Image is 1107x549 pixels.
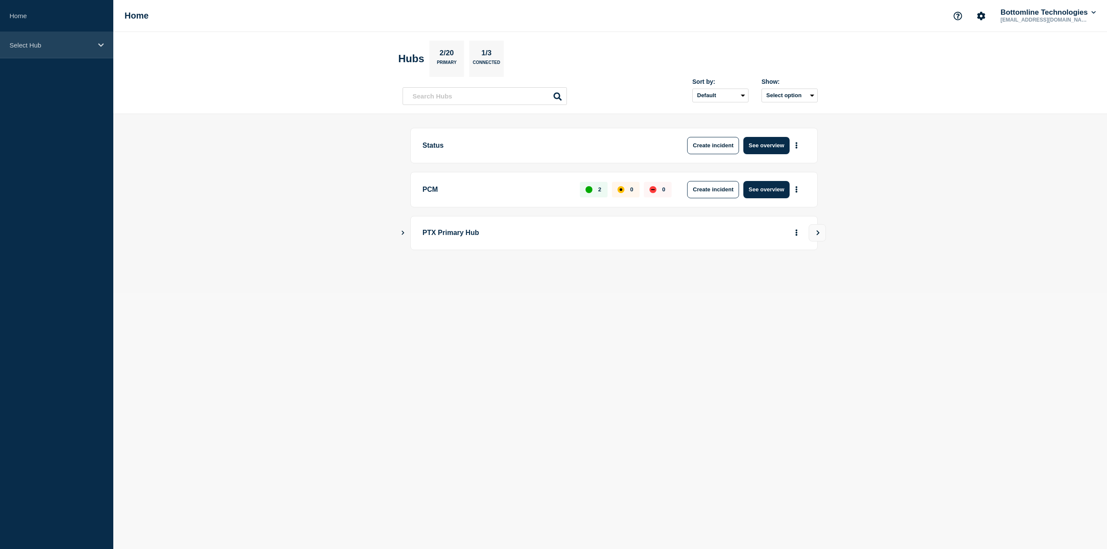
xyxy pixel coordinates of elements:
[478,49,495,60] p: 1/3
[662,186,665,193] p: 0
[422,137,662,154] p: Status
[401,230,405,236] button: Show Connected Hubs
[791,181,802,197] button: More actions
[422,225,662,241] p: PTX Primary Hub
[687,181,739,198] button: Create incident
[10,41,93,49] p: Select Hub
[422,181,570,198] p: PCM
[125,11,149,21] h1: Home
[949,7,967,25] button: Support
[999,8,1097,17] button: Bottomline Technologies
[436,49,457,60] p: 2/20
[598,186,601,193] p: 2
[687,137,739,154] button: Create incident
[761,89,818,102] button: Select option
[791,137,802,153] button: More actions
[473,60,500,69] p: Connected
[791,225,802,241] button: More actions
[692,78,749,85] div: Sort by:
[743,137,789,154] button: See overview
[809,224,826,241] button: View
[437,60,457,69] p: Primary
[761,78,818,85] div: Show:
[617,186,624,193] div: affected
[585,186,592,193] div: up
[972,7,990,25] button: Account settings
[630,186,633,193] p: 0
[999,17,1089,23] p: [EMAIL_ADDRESS][DOMAIN_NAME]
[743,181,789,198] button: See overview
[398,53,424,65] h2: Hubs
[649,186,656,193] div: down
[403,87,567,105] input: Search Hubs
[692,89,749,102] select: Sort by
